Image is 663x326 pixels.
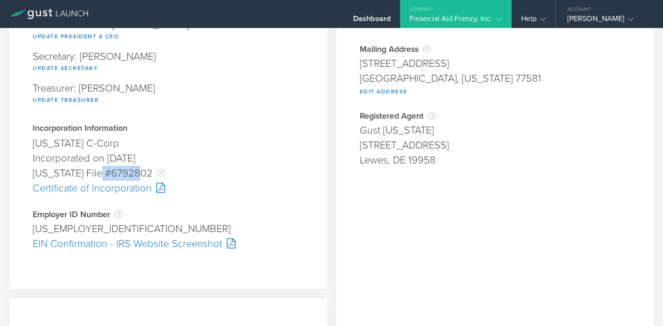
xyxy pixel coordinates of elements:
div: Employer ID Number [33,210,304,219]
button: Update President & CEO [33,31,119,42]
div: Registered Agent [360,111,631,120]
div: EIN Confirmation - IRS Website Screenshot [33,236,304,251]
div: Secretary: [PERSON_NAME] [33,47,304,78]
div: Lewes, DE 19958 [360,153,631,168]
div: President & CEO: [PERSON_NAME] [33,15,304,47]
button: Edit Address [360,86,407,97]
iframe: Chat Widget [616,281,663,326]
div: [STREET_ADDRESS] [360,56,631,71]
div: Help [521,14,546,28]
div: Incorporation Information [33,124,304,134]
div: Gust [US_STATE] [360,123,631,138]
div: [US_STATE] File #6792802 [33,166,304,181]
div: [STREET_ADDRESS] [360,138,631,153]
button: Update Treasurer [33,94,99,106]
div: Incorporated on [DATE] [33,151,304,166]
div: Dashboard [353,14,391,28]
div: Treasurer: [PERSON_NAME] [33,78,304,110]
div: [PERSON_NAME] [567,14,647,28]
div: Certificate of Incorporation [33,181,304,196]
div: Mailing Address [360,44,631,54]
div: [US_EMPLOYER_IDENTIFICATION_NUMBER] [33,221,304,236]
div: [GEOGRAPHIC_DATA], [US_STATE] 77581 [360,71,631,86]
div: Financial Aid Frenzy, Inc. [410,14,502,28]
div: [US_STATE] C-Corp [33,136,304,151]
button: Update Secretary [33,63,98,74]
